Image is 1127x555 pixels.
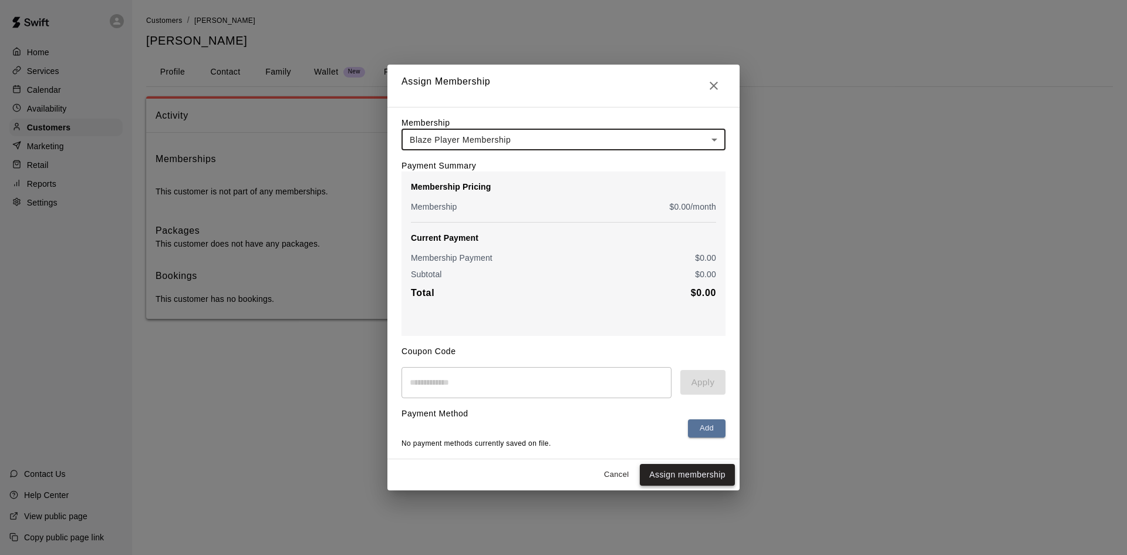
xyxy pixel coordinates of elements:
[598,466,635,484] button: Cancel
[411,232,716,244] p: Current Payment
[702,74,726,97] button: Close
[411,268,442,280] p: Subtotal
[401,129,726,150] div: Blaze Player Membership
[691,288,716,298] b: $ 0.00
[411,201,457,213] p: Membership
[401,409,468,418] label: Payment Method
[640,464,735,486] button: Assign membership
[401,439,551,448] span: No payment methods currently saved on file.
[401,161,476,170] label: Payment Summary
[411,181,716,193] p: Membership Pricing
[411,288,434,298] b: Total
[695,252,716,264] p: $ 0.00
[688,419,726,438] button: Add
[411,252,492,264] p: Membership Payment
[387,65,740,107] h2: Assign Membership
[695,268,716,280] p: $ 0.00
[670,201,717,213] p: $ 0.00 /month
[401,347,456,356] label: Coupon Code
[401,118,450,127] label: Membership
